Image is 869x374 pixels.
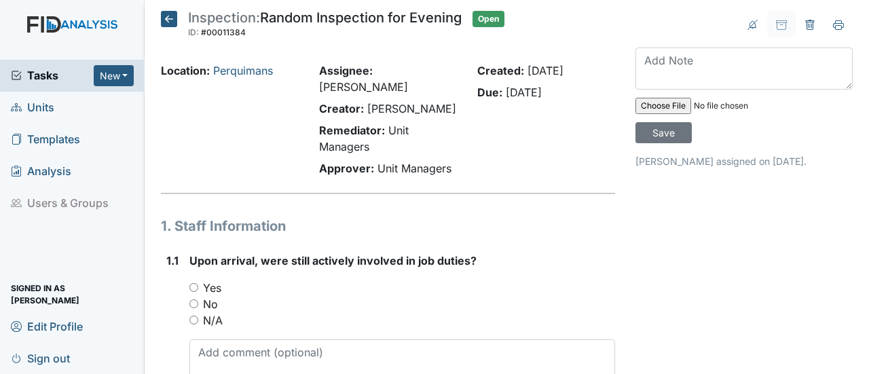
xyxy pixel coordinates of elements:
[367,102,456,115] span: [PERSON_NAME]
[203,312,223,329] label: N/A
[188,27,199,37] span: ID:
[188,11,462,41] div: Random Inspection for Evening
[11,284,134,305] span: Signed in as [PERSON_NAME]
[319,124,385,137] strong: Remediator:
[161,216,615,236] h1: 1. Staff Information
[189,254,477,267] span: Upon arrival, were still actively involved in job duties?
[11,161,71,182] span: Analysis
[506,86,542,99] span: [DATE]
[319,162,374,175] strong: Approver:
[319,102,364,115] strong: Creator:
[11,316,83,337] span: Edit Profile
[11,97,54,118] span: Units
[477,64,524,77] strong: Created:
[528,64,563,77] span: [DATE]
[203,296,218,312] label: No
[319,80,408,94] span: [PERSON_NAME]
[377,162,451,175] span: Unit Managers
[161,64,210,77] strong: Location:
[188,10,260,26] span: Inspection:
[213,64,273,77] a: Perquimans
[319,64,373,77] strong: Assignee:
[11,348,70,369] span: Sign out
[11,67,94,83] a: Tasks
[635,154,853,168] p: [PERSON_NAME] assigned on [DATE].
[11,129,80,150] span: Templates
[477,86,502,99] strong: Due:
[166,253,179,269] label: 1.1
[473,11,504,27] span: Open
[94,65,134,86] button: New
[189,316,198,324] input: N/A
[189,283,198,292] input: Yes
[189,299,198,308] input: No
[635,122,692,143] input: Save
[201,27,246,37] span: #00011384
[203,280,221,296] label: Yes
